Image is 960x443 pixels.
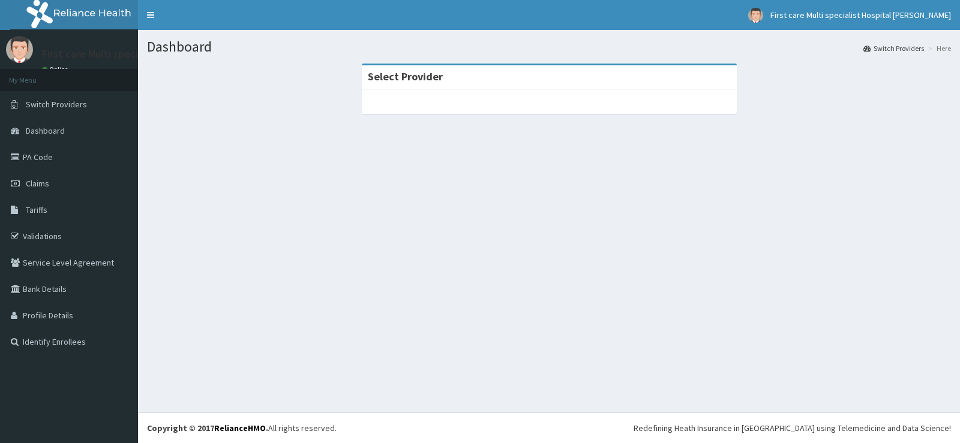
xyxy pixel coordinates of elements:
[42,65,71,74] a: Online
[42,49,281,59] p: First care Multi specialist Hospital [PERSON_NAME]
[863,43,924,53] a: Switch Providers
[634,422,951,434] div: Redefining Heath Insurance in [GEOGRAPHIC_DATA] using Telemedicine and Data Science!
[147,423,268,433] strong: Copyright © 2017 .
[26,204,47,215] span: Tariffs
[748,8,763,23] img: User Image
[26,99,87,110] span: Switch Providers
[214,423,266,433] a: RelianceHMO
[26,125,65,136] span: Dashboard
[147,39,951,55] h1: Dashboard
[770,10,951,20] span: First care Multi specialist Hospital [PERSON_NAME]
[925,43,951,53] li: Here
[6,36,33,63] img: User Image
[138,412,960,443] footer: All rights reserved.
[368,70,443,83] strong: Select Provider
[26,178,49,189] span: Claims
